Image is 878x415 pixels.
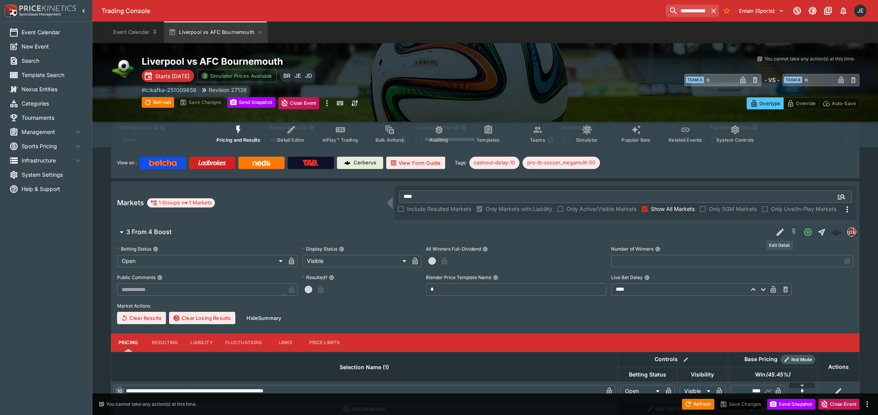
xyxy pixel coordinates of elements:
p: Copy To Clipboard [142,86,196,94]
img: Ladbrokes [198,160,226,166]
p: Betting Status [117,246,151,252]
span: Event Calendar [22,28,83,36]
img: soccer.png [111,55,136,80]
button: Price Limits [303,333,346,352]
div: pricekinetics [847,228,856,237]
button: Public Comments [157,275,163,280]
p: Public Comments [117,274,156,281]
img: Neds [253,160,270,166]
p: Cerberus [354,159,376,167]
span: New Event [22,42,83,50]
button: Resulted? [329,275,334,280]
button: Open [834,190,848,204]
div: Base Pricing [741,355,781,364]
button: Send Snapshot [767,399,815,410]
svg: Open [803,228,813,237]
p: Override [796,99,816,107]
span: Simulator [576,137,598,143]
p: Starts [DATE] [155,72,189,80]
span: Team B [784,77,802,83]
button: Number of Winners [655,246,660,252]
button: 3 From 4 Boost [111,224,773,240]
button: Select Tenant [734,5,789,17]
img: Sportsbook Management [19,13,61,16]
h6: - VS - [764,76,779,84]
p: Live Bet Delay [611,274,643,281]
button: All Winners Full-Dividend [483,246,488,252]
button: Liability [184,333,219,352]
svg: More [843,205,852,214]
button: HideSummary [242,312,286,324]
button: Pricing [111,333,146,352]
button: Clear Losing Results [169,312,235,324]
span: 10 [116,388,124,394]
div: Edit Detail [766,241,793,250]
button: Close Event [278,97,320,109]
button: James Edlin [852,2,869,19]
button: Straight [815,225,829,239]
button: Fluctuations [219,333,268,352]
p: Resulted? [302,274,327,281]
span: Only SGM Markets [709,205,757,213]
p: Blender Price Template Name [426,274,491,281]
div: Visible [302,255,409,267]
div: Betting Target: cerberus [469,157,519,169]
button: Overtype [747,97,784,109]
h5: Markets [117,198,144,207]
button: Simulator Prices Available [197,69,277,82]
a: Cerberus [337,157,383,169]
button: Auto-Save [819,97,860,109]
span: InPlay™ Trading [323,137,358,143]
p: Overtype [759,99,780,107]
div: 1 Groups 1 Markets [150,198,212,207]
span: Auditing [429,137,448,143]
span: Roll Mode [788,356,815,363]
img: Betcha [149,160,177,166]
p: You cannot take any action(s) at this time. [764,55,855,62]
button: Notifications [836,4,850,18]
span: Sports Pricing [22,142,74,150]
button: Event Calendar [109,22,163,43]
span: Tournaments [22,114,83,122]
h2: Copy To Clipboard [142,55,501,67]
div: Betting Target: cerberus [523,157,600,169]
label: Tags: [455,157,466,169]
p: Display Status [302,246,337,252]
button: Toggle light/dark mode [806,4,819,18]
button: more [863,400,872,409]
span: pro-lb-soccer_megamulti-50 [523,159,600,167]
span: Templates [476,137,500,143]
span: System Settings [22,171,83,179]
th: Controls [618,352,728,367]
img: PriceKinetics [19,5,76,11]
span: Template Search [22,71,83,79]
div: Open [620,385,662,397]
button: Live Bet Delay [644,275,650,280]
span: Related Events [669,137,702,143]
button: Refresh [142,97,174,108]
span: Only Markets with Liability [486,205,552,213]
button: Documentation [821,4,835,18]
button: Blender Price Template Name [493,275,498,280]
span: System Controls [716,137,754,143]
label: Market Actions [117,300,853,312]
div: Visible [680,385,713,397]
span: Pricing and Results [216,137,260,143]
span: Detail Editor [277,137,305,143]
th: Actions [818,352,859,382]
div: James Edlin [854,5,866,17]
button: Resulting [146,333,184,352]
span: Search [22,57,83,65]
img: PriceKinetics Logo [2,3,18,18]
span: Infrastructure [22,156,74,164]
span: Teams [530,137,545,143]
p: Number of Winners [611,246,653,252]
span: Nexus Entities [22,85,83,93]
button: Clear Results [117,312,166,324]
button: Override [783,97,819,109]
label: View on : [117,157,137,169]
span: Betting Status [620,370,675,379]
p: Auto-Save [832,99,856,107]
span: Win(45.45%) [747,370,799,379]
span: Only Live/In-Play Markets [771,205,836,213]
